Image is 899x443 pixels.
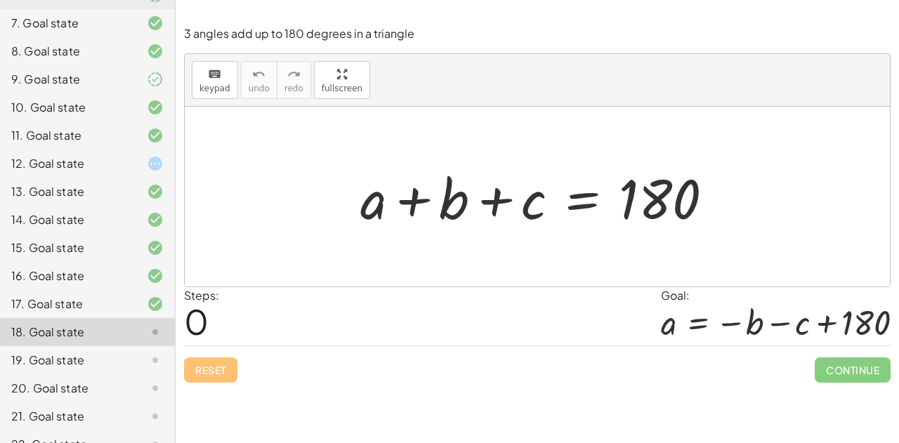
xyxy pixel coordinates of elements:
[147,183,164,200] i: Task finished and correct.
[11,239,124,256] div: 15. Goal state
[147,324,164,340] i: Task not started.
[147,127,164,144] i: Task finished and correct.
[147,211,164,228] i: Task finished and correct.
[184,288,219,303] label: Steps:
[11,211,124,228] div: 14. Goal state
[11,183,124,200] div: 13. Goal state
[11,99,124,116] div: 10. Goal state
[11,127,124,144] div: 11. Goal state
[147,155,164,172] i: Task started.
[11,43,124,60] div: 8. Goal state
[11,352,124,369] div: 19. Goal state
[314,61,370,99] button: fullscreen
[252,66,265,83] i: undo
[11,324,124,340] div: 18. Goal state
[11,15,124,32] div: 7. Goal state
[277,61,311,99] button: redoredo
[11,71,124,88] div: 9. Goal state
[11,296,124,312] div: 17. Goal state
[11,267,124,284] div: 16. Goal state
[661,287,891,304] div: Goal:
[147,380,164,397] i: Task not started.
[147,15,164,32] i: Task finished and correct.
[249,84,270,93] span: undo
[208,66,221,83] i: keyboard
[11,408,124,425] div: 21. Goal state
[241,61,277,99] button: undoundo
[287,66,301,83] i: redo
[322,84,362,93] span: fullscreen
[284,84,303,93] span: redo
[147,296,164,312] i: Task finished and correct.
[147,71,164,88] i: Task finished and part of it marked as correct.
[11,155,124,172] div: 12. Goal state
[147,43,164,60] i: Task finished and correct.
[147,267,164,284] i: Task finished and correct.
[199,84,230,93] span: keypad
[147,99,164,116] i: Task finished and correct.
[147,408,164,425] i: Task not started.
[11,380,124,397] div: 20. Goal state
[184,26,891,42] p: 3 angles add up to 180 degrees in a triangle
[184,300,209,343] span: 0
[147,239,164,256] i: Task finished and correct.
[147,352,164,369] i: Task not started.
[192,61,238,99] button: keyboardkeypad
